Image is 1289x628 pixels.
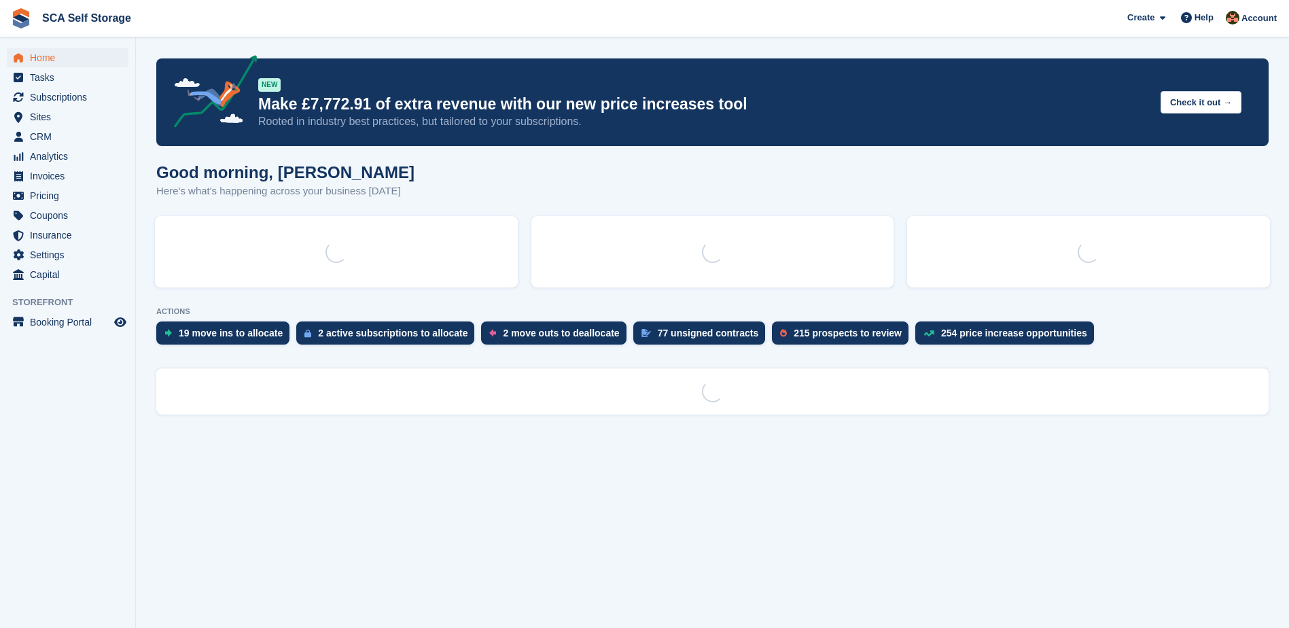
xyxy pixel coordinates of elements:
a: 2 active subscriptions to allocate [296,321,481,351]
img: move_ins_to_allocate_icon-fdf77a2bb77ea45bf5b3d319d69a93e2d87916cf1d5bf7949dd705db3b84f3ca.svg [164,329,172,337]
span: Tasks [30,68,111,87]
div: 2 active subscriptions to allocate [318,328,467,338]
a: menu [7,265,128,284]
img: Sarah Race [1226,11,1239,24]
h1: Good morning, [PERSON_NAME] [156,163,414,181]
img: active_subscription_to_allocate_icon-d502201f5373d7db506a760aba3b589e785aa758c864c3986d89f69b8ff3... [304,329,311,338]
p: ACTIONS [156,307,1269,316]
p: Make £7,772.91 of extra revenue with our new price increases tool [258,94,1150,114]
a: Preview store [112,314,128,330]
a: menu [7,147,128,166]
div: NEW [258,78,281,92]
span: Storefront [12,296,135,309]
a: menu [7,88,128,107]
a: SCA Self Storage [37,7,137,29]
img: stora-icon-8386f47178a22dfd0bd8f6a31ec36ba5ce8667c1dd55bd0f319d3a0aa187defe.svg [11,8,31,29]
a: menu [7,206,128,225]
a: menu [7,107,128,126]
a: menu [7,313,128,332]
img: price_increase_opportunities-93ffe204e8149a01c8c9dc8f82e8f89637d9d84a8eef4429ea346261dce0b2c0.svg [923,330,934,336]
span: Account [1241,12,1277,25]
img: price-adjustments-announcement-icon-8257ccfd72463d97f412b2fc003d46551f7dbcb40ab6d574587a9cd5c0d94... [162,55,258,133]
a: menu [7,68,128,87]
a: menu [7,186,128,205]
span: Help [1195,11,1214,24]
a: menu [7,226,128,245]
div: 254 price increase opportunities [941,328,1087,338]
a: 215 prospects to review [772,321,915,351]
span: Create [1127,11,1154,24]
p: Rooted in industry best practices, but tailored to your subscriptions. [258,114,1150,129]
div: 77 unsigned contracts [658,328,759,338]
a: menu [7,127,128,146]
img: move_outs_to_deallocate_icon-f764333ba52eb49d3ac5e1228854f67142a1ed5810a6f6cc68b1a99e826820c5.svg [489,329,496,337]
span: Settings [30,245,111,264]
a: menu [7,245,128,264]
a: 77 unsigned contracts [633,321,773,351]
span: Analytics [30,147,111,166]
span: Insurance [30,226,111,245]
a: 254 price increase opportunities [915,321,1101,351]
span: Home [30,48,111,67]
div: 2 move outs to deallocate [503,328,619,338]
span: Pricing [30,186,111,205]
span: Capital [30,265,111,284]
button: Check it out → [1161,91,1241,114]
div: 215 prospects to review [794,328,902,338]
span: Sites [30,107,111,126]
p: Here's what's happening across your business [DATE] [156,184,414,199]
span: Subscriptions [30,88,111,107]
span: Coupons [30,206,111,225]
a: 19 move ins to allocate [156,321,296,351]
img: prospect-51fa495bee0391a8d652442698ab0144808aea92771e9ea1ae160a38d050c398.svg [780,329,787,337]
a: 2 move outs to deallocate [481,321,633,351]
img: contract_signature_icon-13c848040528278c33f63329250d36e43548de30e8caae1d1a13099fd9432cc5.svg [641,329,651,337]
a: menu [7,48,128,67]
span: Invoices [30,167,111,186]
span: Booking Portal [30,313,111,332]
a: menu [7,167,128,186]
span: CRM [30,127,111,146]
div: 19 move ins to allocate [179,328,283,338]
